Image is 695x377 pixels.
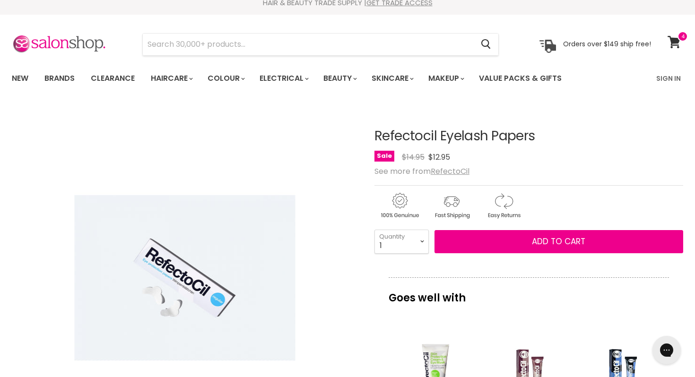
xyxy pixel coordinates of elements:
[421,69,470,88] a: Makeup
[142,33,499,56] form: Product
[402,152,425,163] span: $14.95
[5,65,610,92] ul: Main menu
[365,69,419,88] a: Skincare
[434,230,683,254] button: Add to cart
[84,69,142,88] a: Clearance
[651,69,686,88] a: Sign In
[5,69,35,88] a: New
[374,230,429,253] select: Quantity
[144,69,199,88] a: Haircare
[200,69,251,88] a: Colour
[37,69,82,88] a: Brands
[374,129,683,144] h1: Refectocil Eyelash Papers
[389,277,669,308] p: Goes well with
[532,236,585,247] span: Add to cart
[374,151,394,162] span: Sale
[426,191,477,220] img: shipping.gif
[374,166,469,177] span: See more from
[316,69,363,88] a: Beauty
[252,69,314,88] a: Electrical
[563,40,651,48] p: Orders over $149 ship free!
[478,191,529,220] img: returns.gif
[143,34,473,55] input: Search
[428,152,450,163] span: $12.95
[472,69,569,88] a: Value Packs & Gifts
[374,191,425,220] img: genuine.gif
[648,333,686,368] iframe: Gorgias live chat messenger
[431,166,469,177] a: RefectoCil
[473,34,498,55] button: Search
